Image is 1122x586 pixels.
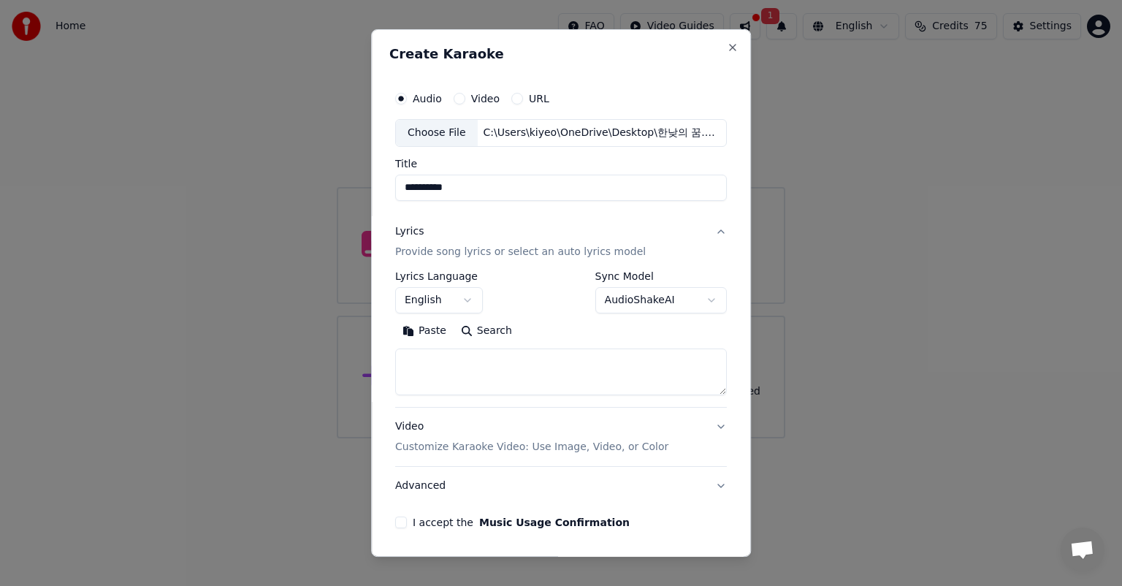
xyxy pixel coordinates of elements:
[478,126,726,140] div: C:\Users\kiyeo\OneDrive\Desktop\한낮의 꿈.MP3
[395,271,483,281] label: Lyrics Language
[395,467,727,505] button: Advanced
[396,120,478,146] div: Choose File
[395,213,727,271] button: LyricsProvide song lyrics or select an auto lyrics model
[395,159,727,169] label: Title
[479,517,630,528] button: I accept the
[413,94,442,104] label: Audio
[413,517,630,528] label: I accept the
[595,271,727,281] label: Sync Model
[395,271,727,407] div: LyricsProvide song lyrics or select an auto lyrics model
[395,408,727,466] button: VideoCustomize Karaoke Video: Use Image, Video, or Color
[395,419,668,454] div: Video
[395,224,424,239] div: Lyrics
[389,47,733,61] h2: Create Karaoke
[395,319,454,343] button: Paste
[471,94,500,104] label: Video
[395,440,668,454] p: Customize Karaoke Video: Use Image, Video, or Color
[529,94,549,104] label: URL
[454,319,519,343] button: Search
[395,245,646,259] p: Provide song lyrics or select an auto lyrics model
